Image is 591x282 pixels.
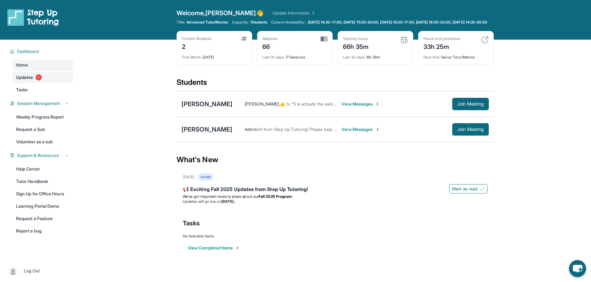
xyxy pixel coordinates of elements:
button: Join Meeting [452,98,489,110]
span: Updates [16,74,33,80]
div: [DATE] [183,175,194,180]
span: Log Out [24,268,40,274]
strong: [DATE] [221,199,236,204]
span: View Messages [341,126,380,132]
a: Help Center [12,163,73,175]
strong: Fall 2025 Program: [259,194,292,199]
a: Tutor Handbook [12,176,73,187]
a: Learning Portal Demo [12,201,73,212]
img: card [401,36,408,44]
a: Updates1 [12,72,73,83]
span: 1 [36,74,42,80]
span: Tasks [183,219,200,228]
img: card [241,36,247,41]
button: Mark as read [449,184,488,193]
span: [PERSON_NAME] : [245,101,280,106]
div: [PERSON_NAME] [182,125,232,134]
a: Tasks [12,84,73,95]
img: card [321,36,327,42]
div: Tutoring hours [343,36,369,41]
span: We’ve got important news to share about our [183,194,259,199]
button: Support & Resources [15,152,69,158]
img: logo [7,9,59,26]
span: Home [16,62,28,68]
img: Mark as read [480,186,485,191]
img: Chevron-Right [375,127,380,132]
span: Dashboard [17,48,39,54]
span: [DATE] 14:30-17:00, [DATE] 15:00-20:00, [DATE] 15:00-17:00, [DATE] 18:00-20:00, [DATE] 14:30-20:00 [308,20,488,25]
span: Join Meeting [457,128,484,131]
span: Join Meeting [457,102,484,106]
div: 66h 35m [343,41,369,51]
div: 16h 36m [343,51,408,60]
a: [DATE] 14:30-17:00, [DATE] 15:00-20:00, [DATE] 15:00-17:00, [DATE] 18:00-20:00, [DATE] 14:30-20:00 [307,20,489,25]
img: card [481,36,488,44]
div: Students [177,77,494,91]
button: Session Management [15,100,69,106]
div: 2 [182,41,211,51]
span: Admin : [245,127,258,132]
span: Tasks [16,87,28,93]
a: Volunteer as a sub [12,136,73,147]
div: Unread [198,173,213,180]
div: 📢 Exciting Fall 2025 Updates from Step Up Tutoring! [183,185,488,194]
a: Weekly Progress Report [12,111,73,123]
div: 66 [262,41,278,51]
a: Sign Up for Office Hours [12,188,73,199]
div: Sessions [262,36,278,41]
div: Hours until promotion [423,36,461,41]
div: Current Students [182,36,211,41]
span: Support & Resources [17,152,59,158]
span: Last 30 days : [343,55,365,59]
a: Home [12,59,73,71]
span: Title: [177,20,185,25]
button: Join Meeting [452,123,489,136]
span: Mark as read [452,186,477,192]
span: Last 30 days : [262,55,285,59]
button: View Completed Items [188,245,240,251]
span: Advanced Tutor/Mentor [186,20,228,25]
span: Current Availability: [271,20,305,25]
img: user-img [9,267,17,275]
span: | [20,267,21,275]
div: [PERSON_NAME] [182,100,232,108]
span: Session Management [17,100,60,106]
div: [DATE] [182,51,247,60]
span: 1 Students [250,20,268,25]
div: No Available Items [183,234,488,239]
button: chat-button [569,260,586,277]
a: |Log Out [6,264,73,278]
a: Request a Feature [12,213,73,224]
img: Chevron Right [310,10,316,16]
div: 17 Sessions [262,51,327,60]
div: 33h 25m [423,41,461,51]
span: ​👍​ to “ 5 is actually the earliest I can do! That works yes ” [280,101,389,106]
img: Chevron-Right [375,102,380,106]
span: Capacity: [232,20,249,25]
li: Updates will go live on [183,199,488,204]
span: Welcome, [PERSON_NAME] 👋 [177,9,264,17]
div: What's New [177,146,494,173]
span: First Match : [182,55,202,59]
span: Next title : [423,55,440,59]
div: Senior Tutor/Mentor [423,51,488,60]
a: Report a bug [12,225,73,236]
span: View Messages [341,101,380,107]
a: Update Information [273,10,316,16]
button: Dashboard [15,48,69,54]
a: Request a Sub [12,124,73,135]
